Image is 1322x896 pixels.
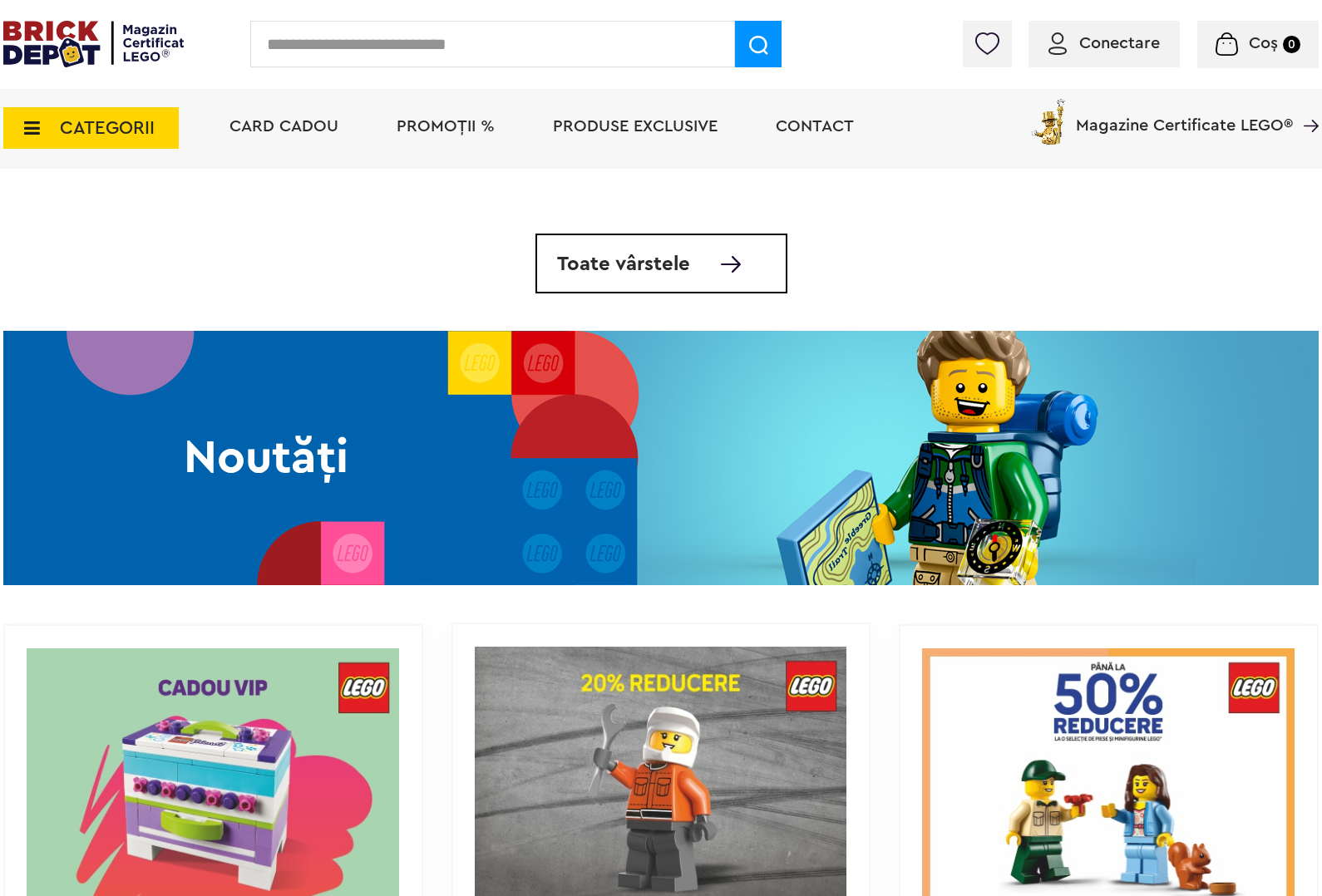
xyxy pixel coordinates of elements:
span: CATEGORII [60,119,155,137]
span: Magazine Certificate LEGO® [1076,96,1293,134]
a: Magazine Certificate LEGO® [1293,96,1319,112]
span: Toate vârstele [557,254,690,274]
img: Toate vârstele [721,256,741,273]
a: NoutățiNoutăți [3,331,1319,585]
a: PROMOȚII % [397,118,495,135]
h2: Noutăți [3,435,530,481]
a: Conectare [1048,35,1160,52]
img: Noutăți [3,331,1319,585]
span: Coș [1249,35,1278,52]
a: Produse exclusive [553,118,718,135]
a: Toate vârstele [535,234,787,293]
a: Card Cadou [229,118,338,135]
span: Conectare [1079,35,1160,52]
a: Contact [776,118,854,135]
small: 0 [1283,36,1300,53]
